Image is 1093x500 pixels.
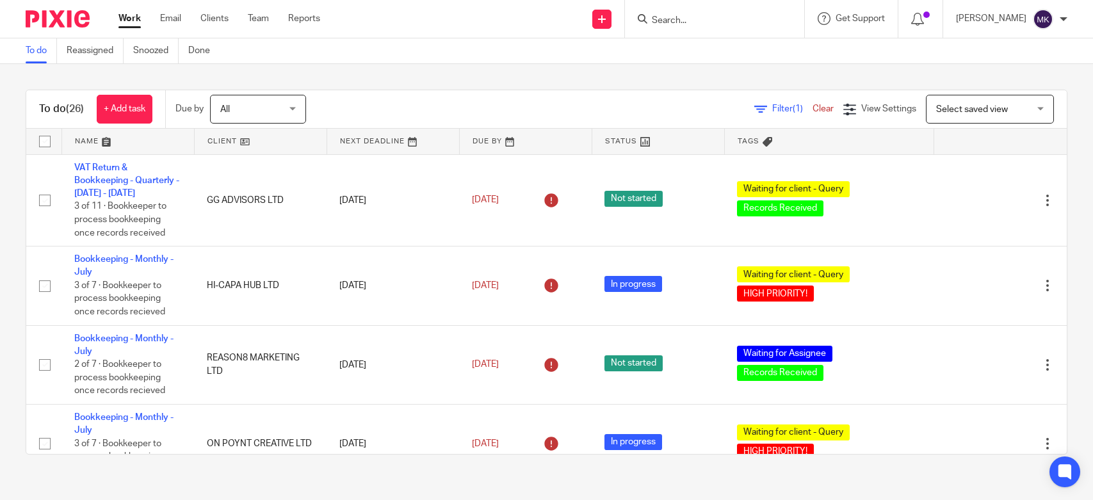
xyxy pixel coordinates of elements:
span: 3 of 11 · Bookkeeper to process bookkeeping once records received [74,202,166,238]
a: Reassigned [67,38,124,63]
a: Bookkeeping - Monthly - July [74,255,174,277]
span: Filter [772,104,813,113]
span: All [220,105,230,114]
span: Tags [738,138,759,145]
a: To do [26,38,57,63]
span: 2 of 7 · Bookkeeper to process bookkeeping once records recieved [74,360,165,395]
span: Records Received [737,365,823,381]
span: Not started [604,355,663,371]
a: Clear [813,104,834,113]
span: [DATE] [472,360,499,369]
span: Waiting for client - Query [737,181,850,197]
p: [PERSON_NAME] [956,12,1026,25]
img: svg%3E [1033,9,1053,29]
a: Done [188,38,220,63]
span: 3 of 7 · Bookkeeper to process bookkeeping once records recieved [74,281,165,316]
span: [DATE] [472,196,499,205]
span: 3 of 7 · Bookkeeper to process bookkeeping once records recieved [74,439,165,474]
td: [DATE] [327,325,459,404]
a: VAT Return & Bookkeeping - Quarterly - [DATE] - [DATE] [74,163,179,198]
span: Get Support [836,14,885,23]
input: Search [651,15,766,27]
td: REASON8 MARKETING LTD [194,325,327,404]
p: Due by [175,102,204,115]
span: Select saved view [936,105,1008,114]
span: Records Received [737,200,823,216]
a: Email [160,12,181,25]
a: Bookkeeping - Monthly - July [74,334,174,356]
span: Waiting for Assignee [737,346,832,362]
span: Not started [604,191,663,207]
span: HIGH PRIORITY! [737,444,814,460]
span: HIGH PRIORITY! [737,286,814,302]
td: [DATE] [327,246,459,325]
a: Clients [200,12,229,25]
span: (1) [793,104,803,113]
span: In progress [604,276,662,292]
span: Waiting for client - Query [737,266,850,282]
a: Reports [288,12,320,25]
a: Work [118,12,141,25]
span: Waiting for client - Query [737,424,850,440]
span: In progress [604,434,662,450]
td: [DATE] [327,154,459,246]
img: Pixie [26,10,90,28]
a: + Add task [97,95,152,124]
span: (26) [66,104,84,114]
a: Snoozed [133,38,179,63]
span: View Settings [861,104,916,113]
td: ON POYNT CREATIVE LTD [194,404,327,483]
a: Team [248,12,269,25]
td: HI-CAPA HUB LTD [194,246,327,325]
td: GG ADVISORS LTD [194,154,327,246]
span: [DATE] [472,281,499,290]
td: [DATE] [327,404,459,483]
a: Bookkeeping - Monthly - July [74,413,174,435]
h1: To do [39,102,84,116]
span: [DATE] [472,439,499,448]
